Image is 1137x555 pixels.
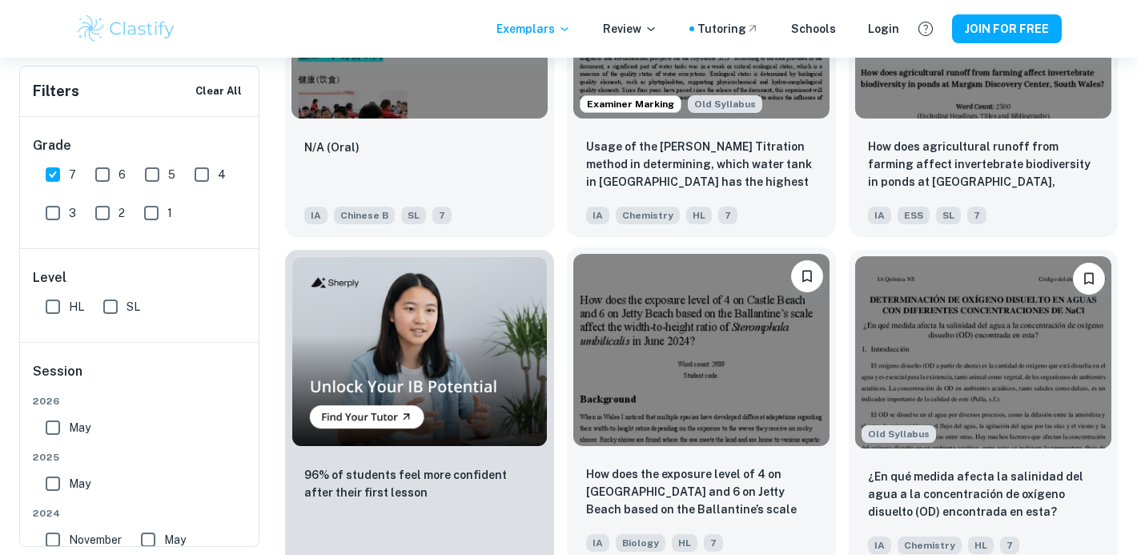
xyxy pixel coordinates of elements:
[862,425,936,443] div: Starting from the May 2025 session, the Chemistry IA requirements have changed. It's OK to refer ...
[936,207,961,224] span: SL
[119,166,126,183] span: 6
[868,468,1099,521] p: ¿En qué medida afecta la salinidad del agua a la concentración de oxígeno disuelto (OD) encontrad...
[69,475,90,493] span: May
[791,260,823,292] button: Please log in to bookmark exemplars
[291,256,548,447] img: Thumbnail
[912,15,939,42] button: Help and Feedback
[586,138,817,192] p: Usage of the Winkler Titration method in determining, which water tank in Warsaw has the highest ...
[334,207,395,224] span: Chinese B
[952,14,1062,43] button: JOIN FOR FREE
[868,207,891,224] span: IA
[586,207,609,224] span: IA
[69,166,76,183] span: 7
[33,362,247,394] h6: Session
[69,204,76,222] span: 3
[167,204,172,222] span: 1
[868,537,891,554] span: IA
[33,506,247,521] span: 2024
[791,20,836,38] a: Schools
[69,419,90,436] span: May
[672,534,697,552] span: HL
[218,166,226,183] span: 4
[33,268,247,288] h6: Level
[33,136,247,155] h6: Grade
[432,207,452,224] span: 7
[688,95,762,113] div: Starting from the May 2025 session, the Chemistry IA requirements have changed. It's OK to refer ...
[686,207,712,224] span: HL
[304,466,535,501] p: 96% of students feel more confident after their first lesson
[191,79,246,103] button: Clear All
[401,207,426,224] span: SL
[616,534,665,552] span: Biology
[69,531,122,549] span: November
[603,20,657,38] p: Review
[1000,537,1019,554] span: 7
[968,537,994,554] span: HL
[898,537,962,554] span: Chemistry
[718,207,737,224] span: 7
[119,204,125,222] span: 2
[33,80,79,103] h6: Filters
[496,20,571,38] p: Exemplars
[33,450,247,465] span: 2025
[688,95,762,113] span: Old Syllabus
[304,207,327,224] span: IA
[586,534,609,552] span: IA
[967,207,986,224] span: 7
[704,534,723,552] span: 7
[304,139,360,156] p: N/A (Oral)
[33,394,247,408] span: 2026
[168,166,175,183] span: 5
[581,97,681,111] span: Examiner Marking
[898,207,930,224] span: ESS
[1073,263,1105,295] button: Please log in to bookmark exemplars
[862,425,936,443] span: Old Syllabus
[127,298,140,316] span: SL
[586,465,817,520] p: How does the exposure level of 4 on Castle Beach and 6 on Jetty Beach based on the Ballantine’s s...
[868,138,1099,192] p: How does agricultural runoff from farming affect invertebrate biodiversity in ponds at Margam Dis...
[616,207,680,224] span: Chemistry
[855,256,1111,448] img: Chemistry IA example thumbnail: ¿En qué medida afecta la salinidad del a
[573,254,830,446] img: Biology IA example thumbnail: How does the exposure level of 4 on Cast
[697,20,759,38] a: Tutoring
[164,531,186,549] span: May
[868,20,899,38] a: Login
[69,298,84,316] span: HL
[75,13,177,45] img: Clastify logo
